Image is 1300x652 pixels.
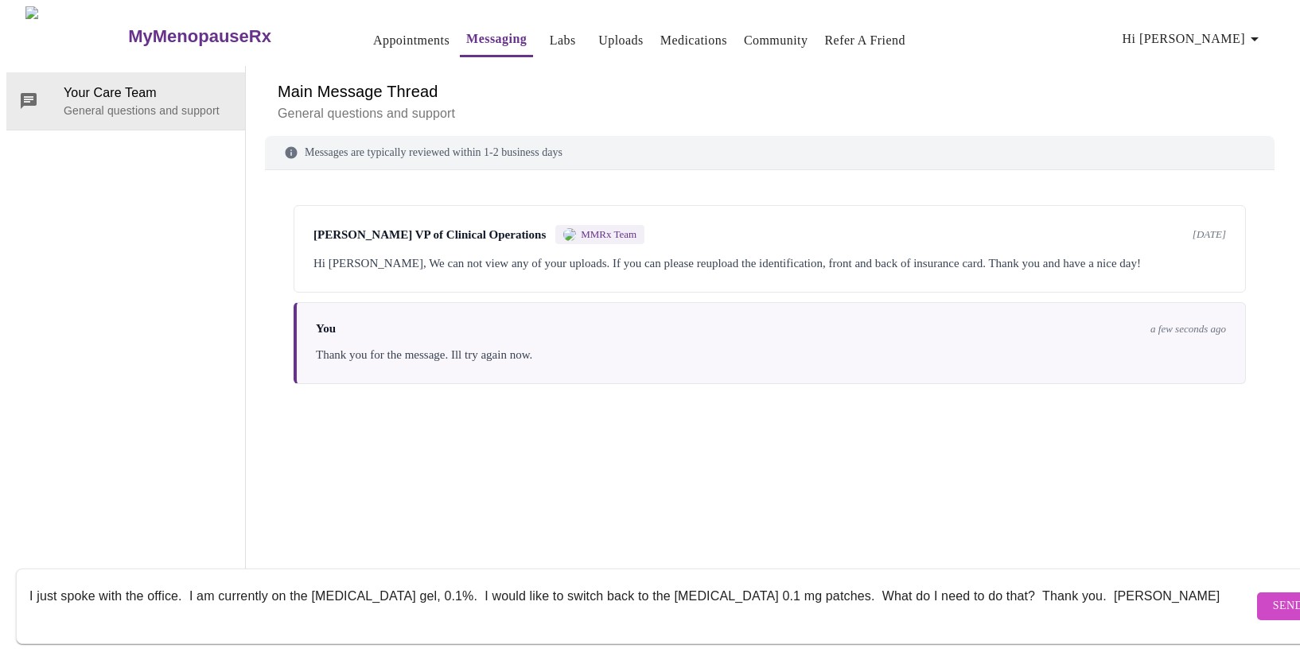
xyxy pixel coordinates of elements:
span: Your Care Team [64,83,232,103]
div: Thank you for the message. Ill try again now. [316,345,1226,364]
span: [PERSON_NAME] VP of Clinical Operations [313,228,546,242]
a: Community [744,29,808,52]
button: Refer a Friend [818,25,912,56]
span: a few seconds ago [1150,323,1226,336]
span: You [316,322,336,336]
div: Hi [PERSON_NAME], We can not view any of your uploads. If you can please reupload the identificat... [313,254,1226,273]
button: Appointments [367,25,456,56]
a: Messaging [466,28,527,50]
button: Community [738,25,815,56]
p: General questions and support [64,103,232,118]
button: Messaging [460,23,533,57]
img: MMRX [563,228,576,241]
div: Your Care TeamGeneral questions and support [6,72,245,130]
textarea: Send a message about your appointment [29,580,1253,631]
a: Uploads [598,29,644,52]
a: Medications [660,29,727,52]
button: Medications [654,25,734,56]
button: Hi [PERSON_NAME] [1116,23,1271,55]
a: MyMenopauseRx [126,9,335,64]
span: MMRx Team [581,228,636,241]
img: MyMenopauseRx Logo [25,6,126,66]
span: Hi [PERSON_NAME] [1123,28,1264,50]
a: Appointments [373,29,450,52]
span: [DATE] [1193,228,1226,241]
h6: Main Message Thread [278,79,1262,104]
button: Labs [537,25,588,56]
a: Labs [550,29,576,52]
p: General questions and support [278,104,1262,123]
h3: MyMenopauseRx [128,26,271,47]
div: Messages are typically reviewed within 1-2 business days [265,136,1275,170]
button: Uploads [592,25,650,56]
a: Refer a Friend [824,29,905,52]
